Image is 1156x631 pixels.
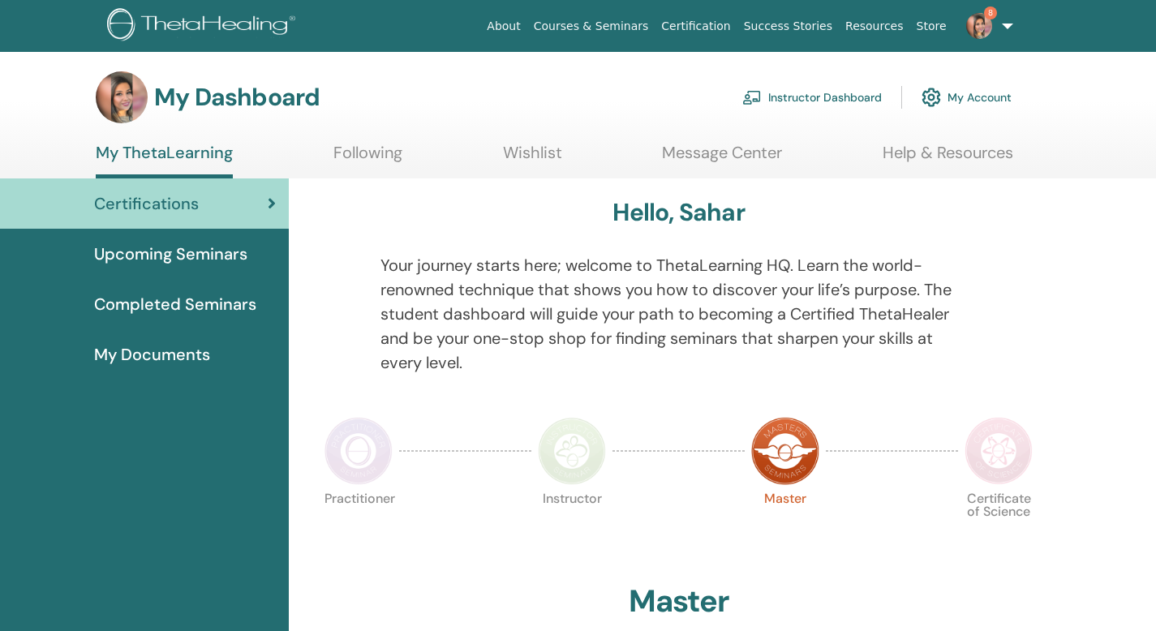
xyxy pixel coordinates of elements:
[94,242,247,266] span: Upcoming Seminars
[629,583,729,620] h2: Master
[96,71,148,123] img: default.jpg
[324,417,393,485] img: Practitioner
[655,11,737,41] a: Certification
[324,492,393,560] p: Practitioner
[538,417,606,485] img: Instructor
[965,492,1033,560] p: Certificate of Science
[333,143,402,174] a: Following
[94,292,256,316] span: Completed Seminars
[662,143,782,174] a: Message Center
[751,417,819,485] img: Master
[538,492,606,560] p: Instructor
[966,13,992,39] img: default.jpg
[96,143,233,178] a: My ThetaLearning
[527,11,655,41] a: Courses & Seminars
[922,79,1012,115] a: My Account
[380,253,978,375] p: Your journey starts here; welcome to ThetaLearning HQ. Learn the world-renowned technique that sh...
[965,417,1033,485] img: Certificate of Science
[984,6,997,19] span: 8
[107,8,301,45] img: logo.png
[737,11,839,41] a: Success Stories
[94,191,199,216] span: Certifications
[910,11,953,41] a: Store
[922,84,941,111] img: cog.svg
[742,79,882,115] a: Instructor Dashboard
[480,11,526,41] a: About
[883,143,1013,174] a: Help & Resources
[503,143,562,174] a: Wishlist
[742,90,762,105] img: chalkboard-teacher.svg
[612,198,744,227] h3: Hello, Sahar
[839,11,910,41] a: Resources
[154,83,320,112] h3: My Dashboard
[751,492,819,560] p: Master
[94,342,210,367] span: My Documents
